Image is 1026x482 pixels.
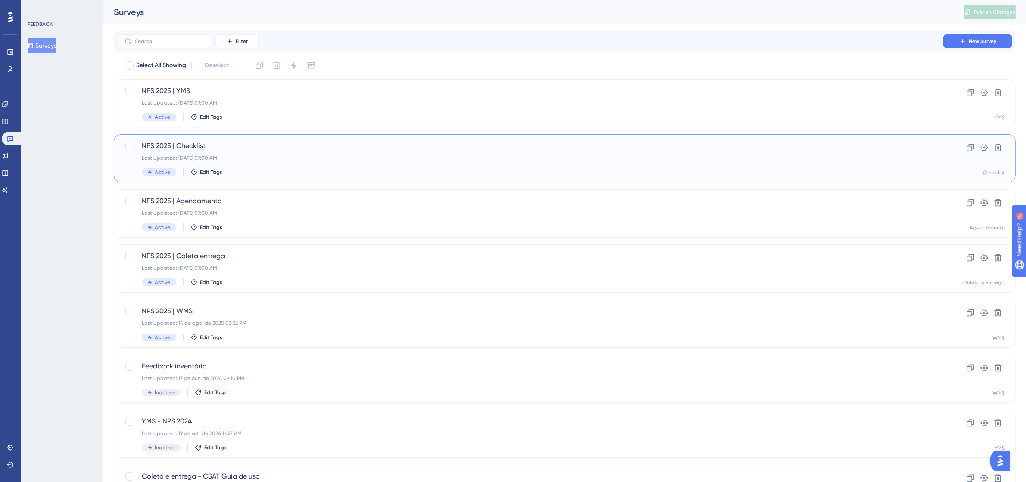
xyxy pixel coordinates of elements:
[995,114,1005,121] div: YMS
[114,6,942,18] div: Surveys
[142,361,919,371] span: Feedback inventário
[142,416,919,426] span: YMS - NPS 2024
[155,334,170,341] span: Active
[155,169,170,176] span: Active
[142,471,919,482] span: Coleta e entrega - CSAT Guia de uso
[205,60,229,71] span: Deselect
[200,224,222,231] span: Edit Tags
[964,5,1016,19] button: Publish Changes
[963,279,1005,286] div: Coleta e Entrega
[28,38,56,53] button: Surveys
[135,38,205,44] input: Search
[142,99,919,106] div: Last Updated: [DATE] 07:00 AM
[236,38,248,45] span: Filter
[142,265,919,272] div: Last Updated: [DATE] 07:00 AM
[142,86,919,96] span: NPS 2025 | YMS
[59,4,64,11] div: 9+
[943,34,1012,48] button: New Survey
[190,334,222,341] button: Edit Tags
[200,279,222,286] span: Edit Tags
[190,169,222,176] button: Edit Tags
[195,389,227,396] button: Edit Tags
[970,224,1005,231] div: Agendamento
[992,389,1005,396] div: WMS
[200,114,222,120] span: Edit Tags
[142,196,919,206] span: NPS 2025 | Agendamento
[190,114,222,120] button: Edit Tags
[142,210,919,216] div: Last Updated: [DATE] 07:00 AM
[190,279,222,286] button: Edit Tags
[142,251,919,261] span: NPS 2025 | Coleta entrega
[142,430,919,437] div: Last Updated: 19 de set. de 2024 11:47 AM
[992,334,1005,341] div: WMS
[142,375,919,382] div: Last Updated: 17 de out. de 2024 09:10 PM
[142,306,919,316] span: NPS 2025 | WMS
[155,279,170,286] span: Active
[974,9,1015,15] span: Publish Changes
[142,154,919,161] div: Last Updated: [DATE] 07:00 AM
[20,2,54,12] span: Need Help?
[195,444,227,451] button: Edit Tags
[155,389,175,396] span: Inactive
[136,60,186,71] span: Select All Showing
[204,444,227,451] span: Edit Tags
[990,448,1016,474] iframe: UserGuiding AI Assistant Launcher
[155,114,170,120] span: Active
[200,334,222,341] span: Edit Tags
[155,444,175,451] span: Inactive
[215,34,259,48] button: Filter
[28,21,53,28] div: FEEDBACK
[155,224,170,231] span: Active
[200,169,222,176] span: Edit Tags
[197,58,237,73] button: Deselect
[969,38,996,45] span: New Survey
[142,320,919,327] div: Last Updated: 14 de ago. de 2025 03:32 PM
[142,141,919,151] span: NPS 2025 | Checklist
[190,224,222,231] button: Edit Tags
[982,169,1005,176] div: Checklist
[995,445,1005,451] div: YMS
[204,389,227,396] span: Edit Tags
